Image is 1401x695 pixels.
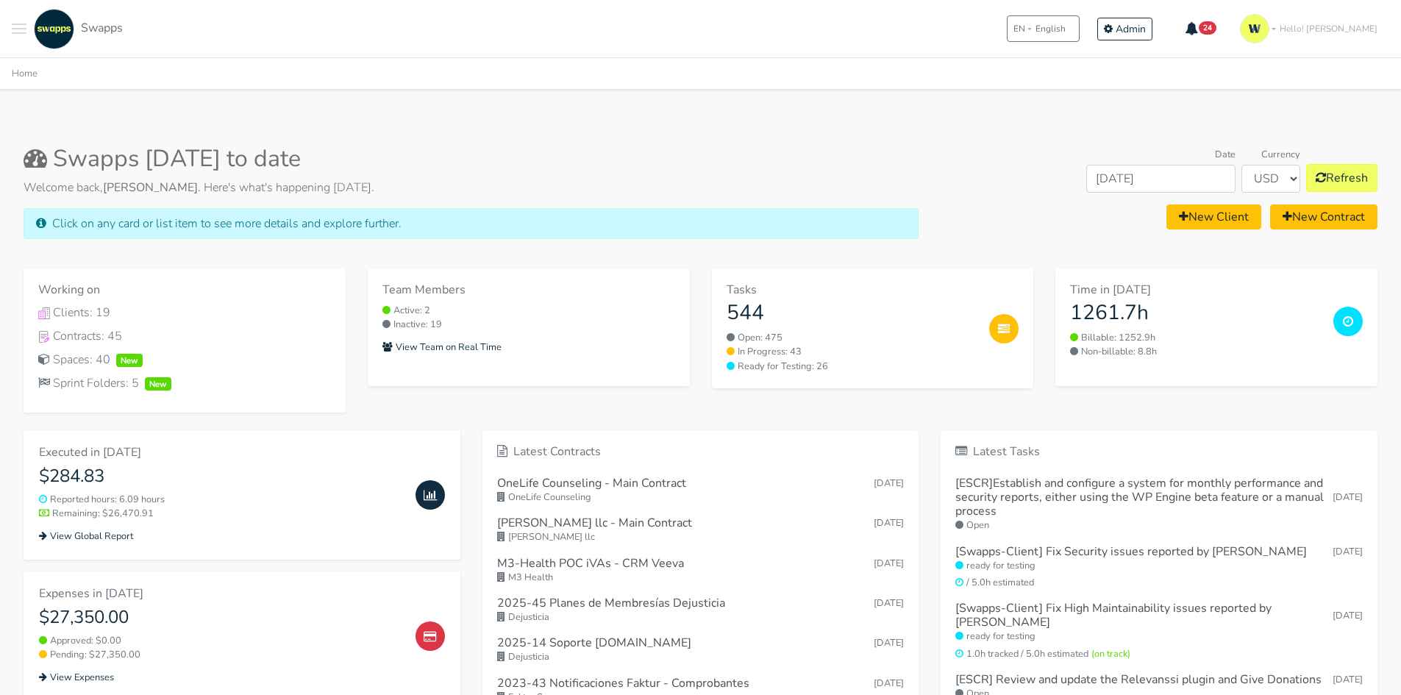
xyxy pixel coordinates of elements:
[39,587,404,601] h6: Expenses in [DATE]
[955,545,1307,559] h6: [Swapps-Client] Fix Security issues reported by [PERSON_NAME]
[12,67,38,80] a: Home
[497,491,905,505] small: OneLife Counseling
[497,610,905,624] small: Dejusticia
[368,268,690,386] a: Team Members Active: 2 Inactive: 19 View Team on Real Time
[1070,301,1322,326] h3: 1261.7h
[38,374,331,392] a: Sprint Folders: 5New
[497,551,905,591] a: M3-Health POC iVAs - CRM Veeva [DATE] M3 Health
[1261,148,1300,162] label: Currency
[1166,204,1261,229] a: New Client
[38,351,331,368] div: Spaces: 40
[1116,22,1146,36] span: Admin
[382,318,675,332] small: Inactive: 19
[38,304,331,321] div: Clients: 19
[1070,331,1322,345] small: Billable: 1252.9h
[382,283,675,297] h6: Team Members
[727,283,978,297] h6: Tasks
[955,539,1363,596] a: [Swapps-Client] Fix Security issues reported by [PERSON_NAME] [DATE] ready for testing / 5.0h est...
[39,493,404,507] small: Reported hours: 6.09 hours
[727,301,978,326] h3: 544
[955,647,1363,661] small: 1.0h tracked / 5.0h estimated
[497,630,905,670] a: 2025-14 Soporte [DOMAIN_NAME] [DATE] Dejusticia
[497,477,686,491] h6: OneLife Counseling - Main Contract
[874,557,904,570] span: Sep 25, 2025 10:17
[39,671,114,684] small: View Expenses
[1240,14,1269,43] img: isotipo-3-3e143c57.png
[1333,491,1363,505] small: [DATE]
[497,445,905,459] h6: Latest Contracts
[874,636,904,649] span: Sep 19, 2025 12:13
[727,345,978,359] a: In Progress: 43
[955,559,1363,573] small: ready for testing
[24,430,460,560] a: Executed in [DATE] $284.83 Reported hours: 6.09 hours Remaining: $26,470.91 View Global Report
[727,331,978,345] a: Open: 475
[1215,148,1236,162] label: Date
[81,20,123,36] span: Swapps
[382,304,675,318] small: Active: 2
[955,518,1363,532] small: Open
[497,510,905,550] a: [PERSON_NAME] llc - Main Contract [DATE] [PERSON_NAME] llc
[955,602,1333,630] h6: [Swapps-Client] Fix High Maintainability issues reported by [PERSON_NAME]
[39,607,404,628] h4: $27,350.00
[382,341,502,354] small: View Team on Real Time
[1070,283,1322,297] h6: Time in [DATE]
[955,576,1363,590] small: / 5.0h estimated
[38,327,331,345] a: Contracts IconContracts: 45
[1306,164,1377,192] button: Refresh
[727,360,978,374] a: Ready for Testing: 26
[1176,16,1227,41] button: 24
[497,596,725,610] h6: 2025-45 Planes de Membresías Dejusticia
[39,648,404,662] small: Pending: $27,350.00
[874,677,904,690] span: Sep 15, 2025 12:43
[874,516,904,530] span: Sep 25, 2025 17:57
[39,507,404,521] small: Remaining: $26,470.91
[955,471,1363,539] a: [ESCR]Establish and configure a system for monthly performance and security reports, either using...
[1234,8,1389,49] a: Hello! [PERSON_NAME]
[38,327,331,345] div: Contracts: 45
[38,283,331,297] h6: Working on
[38,304,331,321] a: Clients IconClients: 19
[1280,22,1377,35] span: Hello! [PERSON_NAME]
[38,351,331,368] a: Spaces: 40New
[497,636,691,650] h6: 2025-14 Soporte [DOMAIN_NAME]
[955,630,1363,644] small: ready for testing
[24,179,919,196] p: Welcome back, . Here's what's happening [DATE].
[955,673,1322,687] h6: [ESCR] Review and update the Relevanssi plugin and Give Donations
[24,145,919,173] h2: Swapps [DATE] to date
[1097,18,1152,40] a: Admin
[1333,609,1363,623] small: [DATE]
[955,596,1363,667] a: [Swapps-Client] Fix High Maintainability issues reported by [PERSON_NAME] [DATE] ready for testin...
[874,477,904,490] span: Sep 25, 2025 17:57
[30,9,123,49] a: Swapps
[497,677,749,691] h6: 2023-43 Notificaciones Faktur - Comprobantes
[497,571,905,585] small: M3 Health
[1055,268,1377,386] a: Time in [DATE] 1261.7h Billable: 1252.9h Non-billable: 8.8h
[39,530,133,543] small: View Global Report
[955,445,1363,459] h6: Latest Tasks
[38,307,50,319] img: Clients Icon
[38,374,331,392] div: Sprint Folders: 5
[34,9,74,49] img: swapps-linkedin-v2.jpg
[1270,204,1377,229] a: New Contract
[497,591,905,630] a: 2025-45 Planes de Membresías Dejusticia [DATE] Dejusticia
[955,477,1333,519] h6: [ESCR]Establish and configure a system for monthly performance and security reports, either using...
[1333,673,1363,687] small: [DATE]
[497,530,905,544] small: [PERSON_NAME] llc
[39,634,404,648] small: Approved: $0.00
[1091,647,1130,660] span: (on track)
[12,9,26,49] button: Toggle navigation menu
[145,377,171,391] span: New
[38,331,50,343] img: Contracts Icon
[1070,345,1322,359] small: Non-billable: 8.8h
[727,283,978,325] a: Tasks 544
[1199,21,1216,35] span: 24
[39,466,404,487] h4: $284.83
[103,179,198,196] strong: [PERSON_NAME]
[1333,545,1363,559] small: [DATE]
[497,516,692,530] h6: [PERSON_NAME] llc - Main Contract
[1007,15,1080,42] button: ENEnglish
[39,446,404,460] h6: Executed in [DATE]
[116,354,143,367] span: New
